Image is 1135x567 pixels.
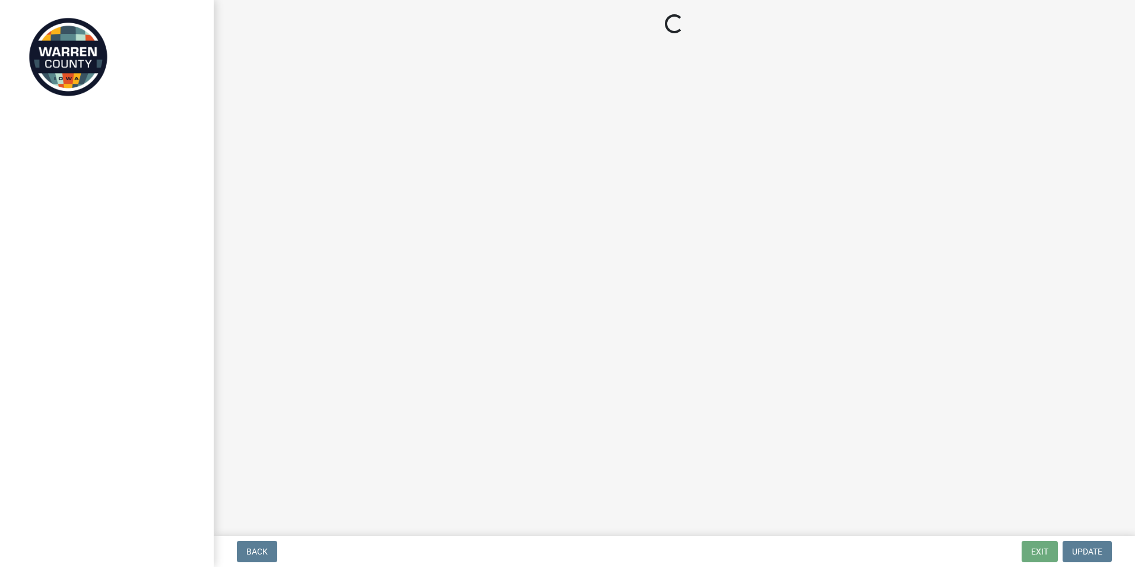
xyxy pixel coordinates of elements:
img: Warren County, Iowa [24,12,113,102]
span: Update [1072,547,1102,556]
span: Back [246,547,268,556]
button: Back [237,541,277,562]
button: Update [1063,541,1112,562]
button: Exit [1022,541,1058,562]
